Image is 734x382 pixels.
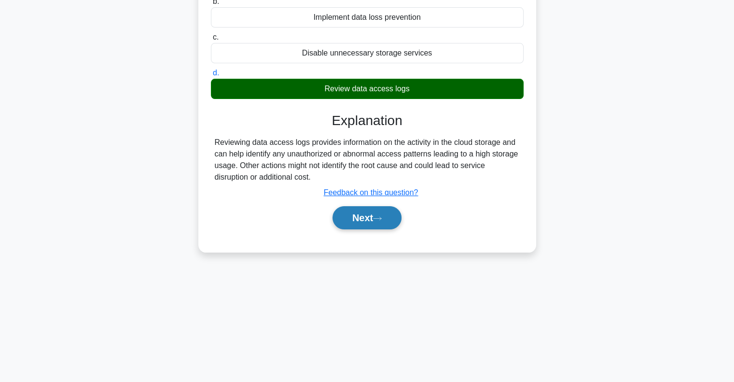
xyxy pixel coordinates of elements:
div: Reviewing data access logs provides information on the activity in the cloud storage and can help... [215,137,520,183]
span: d. [213,69,219,77]
div: Review data access logs [211,79,524,99]
button: Next [332,206,402,229]
div: Disable unnecessary storage services [211,43,524,63]
div: Implement data loss prevention [211,7,524,28]
span: c. [213,33,219,41]
a: Feedback on this question? [324,188,418,197]
h3: Explanation [217,113,518,129]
